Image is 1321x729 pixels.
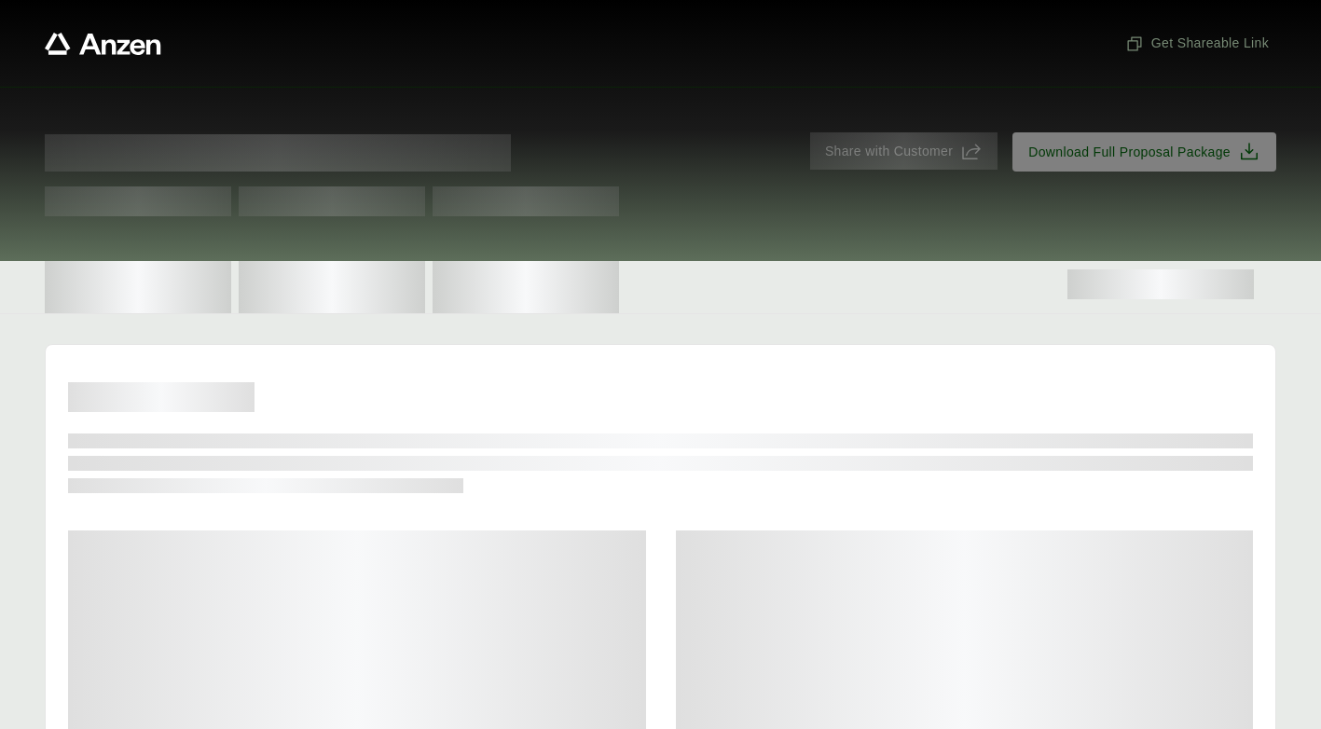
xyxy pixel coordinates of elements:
[1118,26,1276,61] button: Get Shareable Link
[433,186,619,216] span: Test
[45,186,231,216] span: Test
[45,134,511,172] span: Proposal for
[45,33,161,55] a: Anzen website
[1125,34,1269,53] span: Get Shareable Link
[825,142,953,161] span: Share with Customer
[239,186,425,216] span: Test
